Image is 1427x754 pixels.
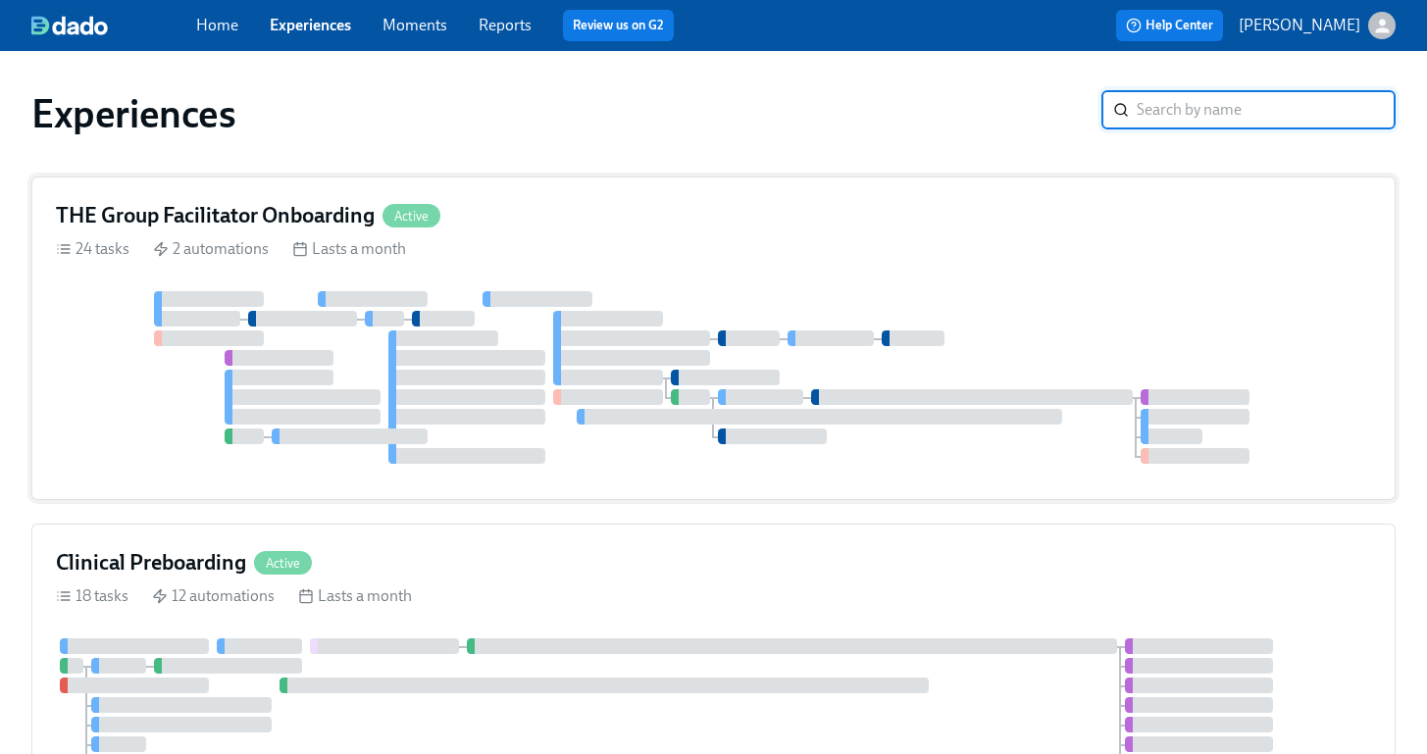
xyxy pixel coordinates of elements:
a: Reports [479,16,532,34]
h1: Experiences [31,90,236,137]
span: Active [254,556,312,571]
h4: Clinical Preboarding [56,548,246,578]
button: [PERSON_NAME] [1239,12,1396,39]
p: [PERSON_NAME] [1239,15,1360,36]
span: Active [382,209,440,224]
img: dado [31,16,108,35]
a: Review us on G2 [573,16,664,35]
div: Lasts a month [298,585,412,607]
input: Search by name [1137,90,1396,129]
a: THE Group Facilitator OnboardingActive24 tasks 2 automations Lasts a month [31,176,1396,500]
span: Help Center [1126,16,1213,35]
div: 12 automations [152,585,275,607]
a: Home [196,16,238,34]
div: Lasts a month [292,238,406,260]
div: 18 tasks [56,585,128,607]
a: Experiences [270,16,351,34]
div: 24 tasks [56,238,129,260]
a: Moments [382,16,447,34]
a: dado [31,16,196,35]
button: Review us on G2 [563,10,674,41]
h4: THE Group Facilitator Onboarding [56,201,375,230]
div: 2 automations [153,238,269,260]
button: Help Center [1116,10,1223,41]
